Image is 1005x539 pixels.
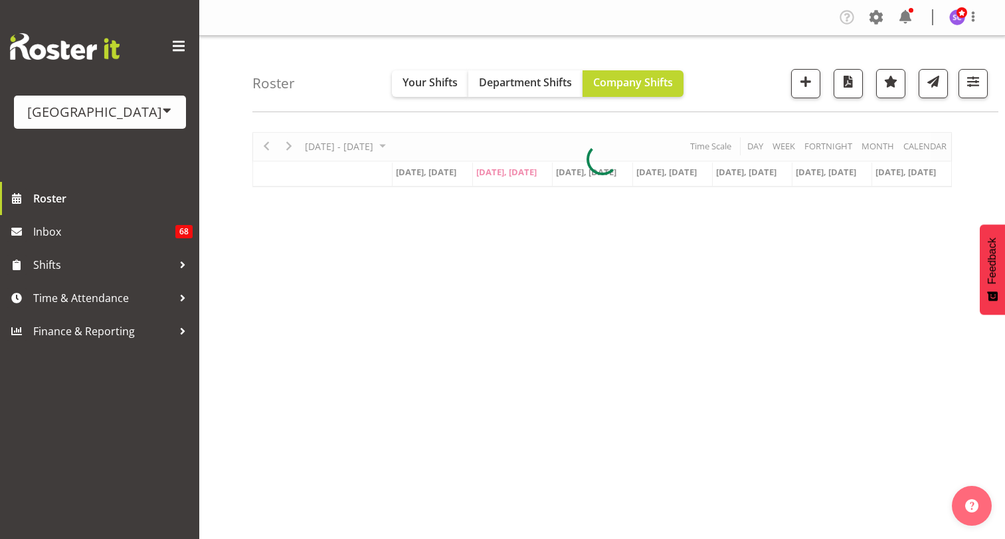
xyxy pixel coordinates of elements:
[593,75,673,90] span: Company Shifts
[33,288,173,308] span: Time & Attendance
[33,222,175,242] span: Inbox
[965,499,978,512] img: help-xxl-2.png
[392,70,468,97] button: Your Shifts
[834,69,863,98] button: Download a PDF of the roster according to the set date range.
[959,69,988,98] button: Filter Shifts
[876,69,905,98] button: Highlight an important date within the roster.
[479,75,572,90] span: Department Shifts
[175,225,193,238] span: 68
[583,70,684,97] button: Company Shifts
[252,76,295,91] h4: Roster
[10,33,120,60] img: Rosterit website logo
[403,75,458,90] span: Your Shifts
[919,69,948,98] button: Send a list of all shifts for the selected filtered period to all rostered employees.
[33,321,173,341] span: Finance & Reporting
[468,70,583,97] button: Department Shifts
[791,69,820,98] button: Add a new shift
[980,224,1005,315] button: Feedback - Show survey
[27,102,173,122] div: [GEOGRAPHIC_DATA]
[949,9,965,25] img: stephen-cook564.jpg
[986,238,998,284] span: Feedback
[33,189,193,208] span: Roster
[33,255,173,275] span: Shifts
